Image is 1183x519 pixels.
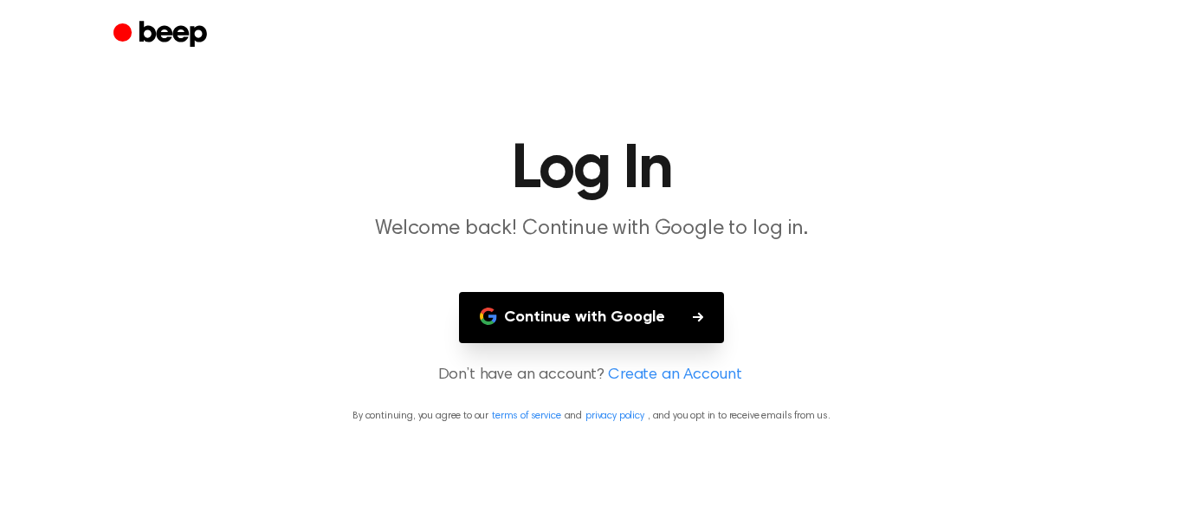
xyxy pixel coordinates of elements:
button: Continue with Google [459,292,724,343]
a: Create an Account [608,364,741,387]
a: Beep [113,18,211,52]
a: privacy policy [585,411,644,421]
p: Don’t have an account? [21,364,1162,387]
p: Welcome back! Continue with Google to log in. [259,215,924,243]
h1: Log In [148,139,1035,201]
a: terms of service [492,411,560,421]
p: By continuing, you agree to our and , and you opt in to receive emails from us. [21,408,1162,424]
